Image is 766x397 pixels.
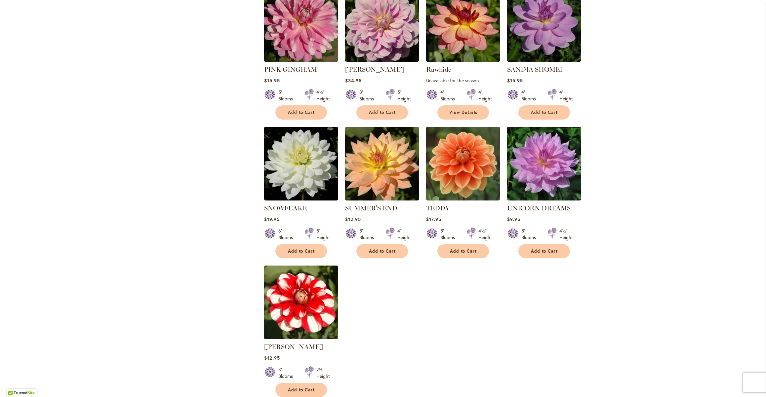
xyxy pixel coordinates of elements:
a: Teddy [426,196,500,202]
div: 4' Height [559,89,573,102]
button: Add to Cart [518,105,570,120]
img: SUMMER'S END [345,127,419,200]
a: View Details [437,105,489,120]
a: SANDIA SHOMEI [507,65,562,73]
span: Add to Cart [450,248,477,254]
button: Add to Cart [275,383,327,397]
span: Add to Cart [369,110,396,115]
span: $15.95 [264,77,280,84]
div: 5" Blooms [359,228,378,241]
div: 4½' Height [559,228,573,241]
img: SNOWFLAKE [264,127,338,200]
span: Add to Cart [531,110,558,115]
span: Add to Cart [531,248,558,254]
a: YORO KOBI [264,334,338,341]
img: YORO KOBI [264,266,338,339]
div: 5' Height [397,89,411,102]
a: TEDDY [426,204,450,212]
div: 4' Height [478,89,492,102]
div: 4" Blooms [440,89,459,102]
a: PINK GINGHAM [264,57,338,63]
span: Add to Cart [288,248,315,254]
a: SUMMER'S END [345,196,419,202]
button: Add to Cart [275,105,327,120]
div: 4½' Height [316,89,330,102]
span: Add to Cart [288,110,315,115]
a: Rawhide [426,65,451,73]
div: 5" Blooms [278,89,297,102]
a: UNICORN DREAMS [507,196,581,202]
div: 4½' Height [478,228,492,241]
a: [PERSON_NAME] [345,65,404,73]
a: Rawhide [426,57,500,63]
span: $34.95 [345,77,362,84]
div: 6" Blooms [278,228,297,241]
span: View Details [449,110,478,115]
span: $15.95 [507,77,523,84]
a: [PERSON_NAME] [264,343,323,351]
div: 5" Blooms [521,228,540,241]
a: SNOWFLAKE [264,196,338,202]
div: 2½' Height [316,366,330,379]
a: SUMMER'S END [345,204,397,212]
div: 5' Height [316,228,330,241]
span: $17.95 [426,216,441,222]
span: $12.95 [264,355,280,361]
a: Randi Dawn [345,57,419,63]
p: Unavailable for the season [426,77,500,84]
button: Add to Cart [356,105,408,120]
img: Teddy [426,127,500,200]
div: 8" Blooms [359,89,378,102]
div: 5" Blooms [440,228,459,241]
iframe: Launch Accessibility Center [5,374,23,392]
button: Add to Cart [356,244,408,258]
a: PINK GINGHAM [264,65,317,73]
span: Add to Cart [369,248,396,254]
button: Add to Cart [275,244,327,258]
span: $12.95 [345,216,361,222]
a: SANDIA SHOMEI [507,57,581,63]
a: SNOWFLAKE [264,204,307,212]
span: Add to Cart [288,387,315,393]
a: UNICORN DREAMS [507,204,571,212]
button: Add to Cart [437,244,489,258]
img: UNICORN DREAMS [505,125,583,202]
span: $9.95 [507,216,520,222]
span: $19.95 [264,216,280,222]
div: 4" Blooms [521,89,540,102]
button: Add to Cart [518,244,570,258]
div: 4' Height [397,228,411,241]
div: 3" Blooms [278,366,297,379]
